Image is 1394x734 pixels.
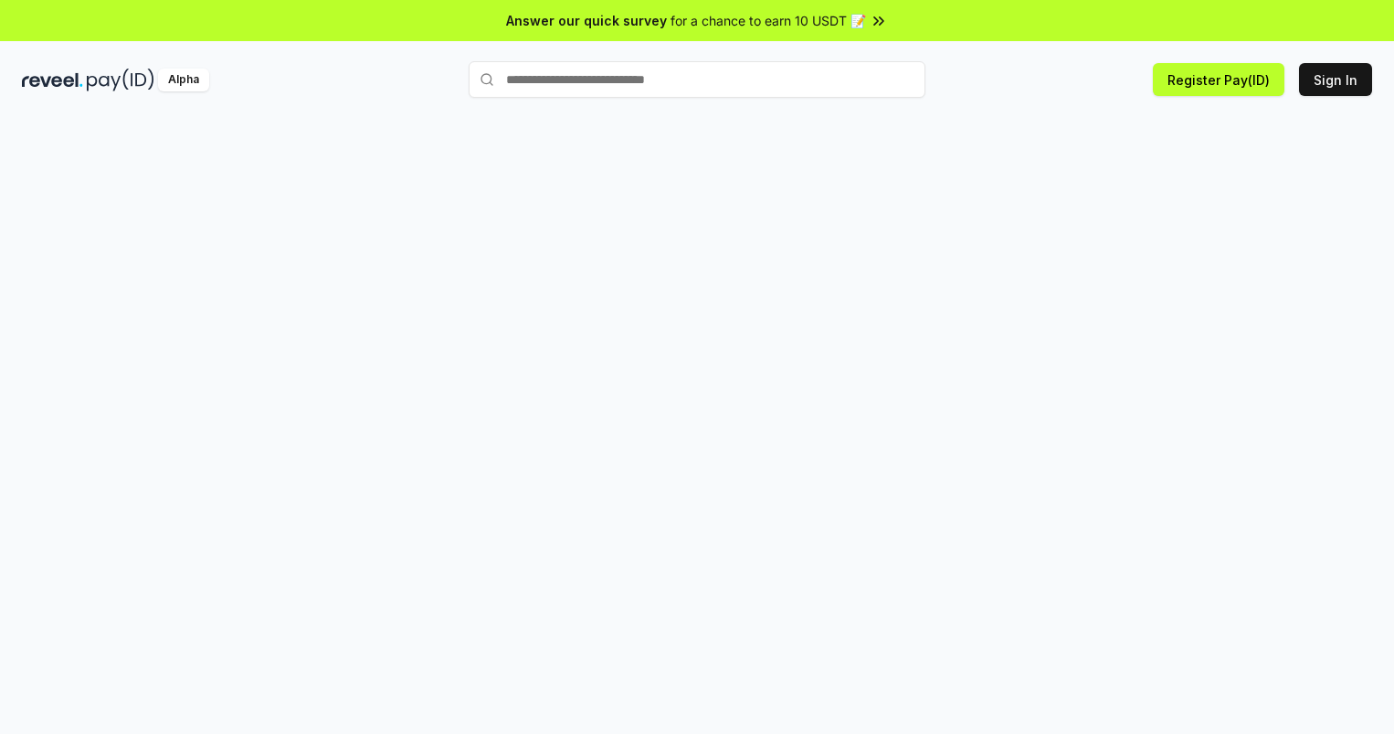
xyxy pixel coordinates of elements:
[22,69,83,91] img: reveel_dark
[87,69,154,91] img: pay_id
[671,11,866,30] span: for a chance to earn 10 USDT 📝
[1299,63,1372,96] button: Sign In
[158,69,209,91] div: Alpha
[1153,63,1284,96] button: Register Pay(ID)
[506,11,667,30] span: Answer our quick survey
